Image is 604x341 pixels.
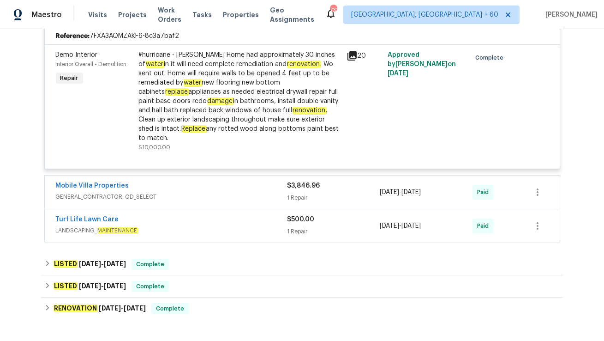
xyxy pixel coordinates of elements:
[475,53,507,62] span: Complete
[165,88,189,96] em: replace
[223,10,259,19] span: Properties
[54,260,78,268] em: LISTED
[56,183,129,189] a: Mobile Villa Properties
[477,221,492,231] span: Paid
[104,261,126,267] span: [DATE]
[99,305,121,311] span: [DATE]
[181,125,206,133] em: Replace
[477,188,492,197] span: Paid
[124,305,146,311] span: [DATE]
[401,189,421,195] span: [DATE]
[42,298,563,320] div: RENOVATION [DATE]-[DATE]Complete
[388,52,456,77] span: Approved by [PERSON_NAME] on
[158,6,181,24] span: Work Orders
[139,50,341,143] div: #hurricane - [PERSON_NAME] Home had approximately 30 inches of in it will need complete remediati...
[293,107,326,114] em: renovation
[132,282,168,291] span: Complete
[192,12,212,18] span: Tasks
[139,145,171,150] span: $10,000.00
[42,275,563,298] div: LISTED [DATE]-[DATE]Complete
[54,282,78,290] em: LISTED
[287,61,321,68] em: renovation
[57,73,82,83] span: Repair
[347,50,383,61] div: 20
[31,10,62,19] span: Maestro
[79,283,126,289] span: -
[56,226,287,235] span: LANDSCAPING_
[79,261,126,267] span: -
[380,223,399,229] span: [DATE]
[287,183,320,189] span: $3,846.96
[56,192,287,201] span: GENERAL_CONTRACTOR, OD_SELECT
[287,216,315,223] span: $500.00
[401,223,421,229] span: [DATE]
[287,193,380,202] div: 1 Repair
[330,6,336,15] div: 731
[79,261,101,267] span: [DATE]
[104,283,126,289] span: [DATE]
[542,10,598,19] span: [PERSON_NAME]
[388,70,408,77] span: [DATE]
[287,227,380,236] div: 1 Repair
[88,10,107,19] span: Visits
[45,28,560,44] div: 7FXA3AQMZAKF6-8c3a7baf2
[184,79,202,86] em: water
[146,61,164,68] em: water
[99,305,146,311] span: -
[42,253,563,275] div: LISTED [DATE]-[DATE]Complete
[270,6,314,24] span: Geo Assignments
[118,10,147,19] span: Projects
[351,10,498,19] span: [GEOGRAPHIC_DATA], [GEOGRAPHIC_DATA] + 60
[132,260,168,269] span: Complete
[56,31,90,41] b: Reference:
[152,304,188,313] span: Complete
[97,227,138,234] em: MAINTENANCE
[380,221,421,231] span: -
[56,216,119,223] a: Turf Life Lawn Care
[380,189,399,195] span: [DATE]
[54,304,97,312] em: RENOVATION
[79,283,101,289] span: [DATE]
[380,188,421,197] span: -
[56,61,127,67] span: Interior Overall - Demolition
[207,97,233,105] em: damage
[56,52,98,58] span: Demo Interior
